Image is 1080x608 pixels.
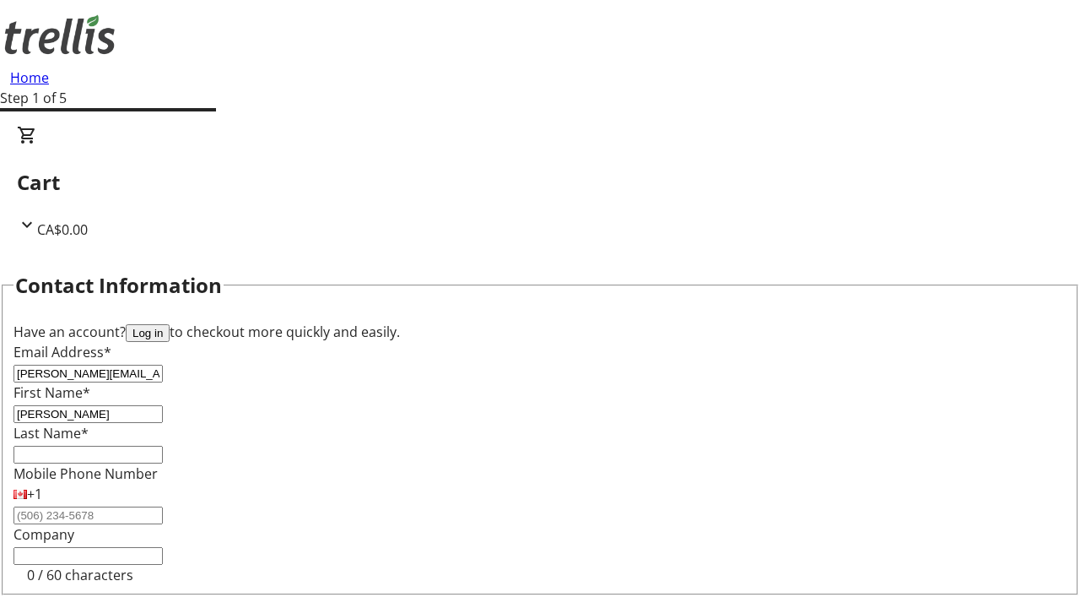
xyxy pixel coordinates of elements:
label: First Name* [13,383,90,402]
h2: Contact Information [15,270,222,301]
div: CartCA$0.00 [17,125,1063,240]
span: CA$0.00 [37,220,88,239]
label: Company [13,525,74,544]
input: (506) 234-5678 [13,507,163,524]
div: Have an account? to checkout more quickly and easily. [13,322,1066,342]
label: Email Address* [13,343,111,361]
label: Last Name* [13,424,89,442]
button: Log in [126,324,170,342]
label: Mobile Phone Number [13,464,158,483]
h2: Cart [17,167,1063,198]
tr-character-limit: 0 / 60 characters [27,566,133,584]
